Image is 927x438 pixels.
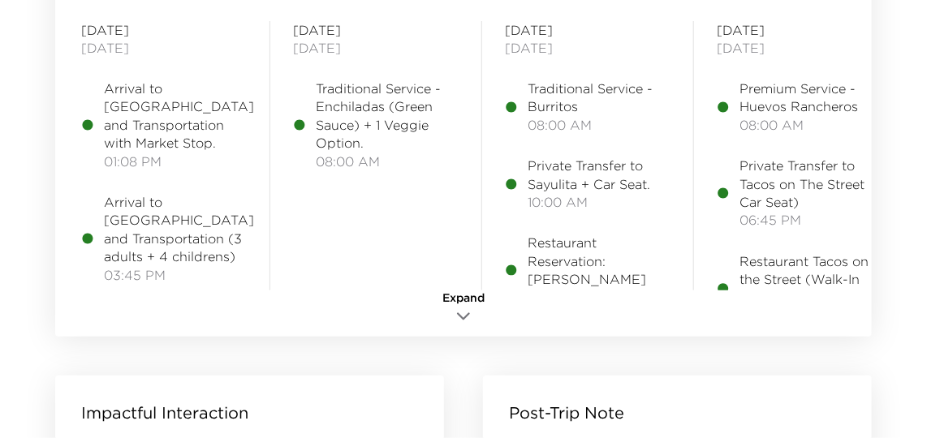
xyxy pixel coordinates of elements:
span: [DATE] [717,21,882,39]
span: Arrival to [GEOGRAPHIC_DATA] and Transportation (3 adults + 4 childrens) [104,193,254,266]
p: Post-Trip Note [509,401,624,424]
span: 01:08 PM [104,152,254,170]
span: [DATE] [81,39,247,57]
span: 10:00 AM [528,193,670,211]
span: 08:00 AM [316,152,459,170]
p: Impactful Interaction [81,401,248,424]
span: [DATE] [293,21,459,39]
span: [DATE] [81,21,247,39]
span: 06:45 PM [739,211,882,229]
span: Restaurant Reservation: [PERSON_NAME] [528,234,670,288]
span: [DATE] [293,39,459,57]
button: Expand [423,290,504,328]
span: Expand [442,290,485,307]
span: [DATE] [505,21,670,39]
span: Private Transfer to Sayulita + Car Seat. [528,157,670,193]
span: Private Transfer to Tacos on The Street (1 Car Seat) [739,157,882,211]
span: Traditional Service - Enchiladas (Green Sauce) + 1 Veggie Option. [316,79,459,152]
span: [DATE] [505,39,670,57]
span: Traditional Service - Burritos [528,79,670,116]
span: Premium Service - Huevos Rancheros [739,79,882,116]
span: Arrival to [GEOGRAPHIC_DATA] and Transportation with Market Stop. [104,79,254,152]
span: [DATE] [717,39,882,57]
span: 08:00 AM [528,116,670,134]
span: 08:00 AM [739,116,882,134]
span: Restaurant Tacos on the Street (Walk-In Only) [739,252,882,307]
span: 01:00 PM [528,289,670,307]
span: 03:45 PM [104,266,254,284]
